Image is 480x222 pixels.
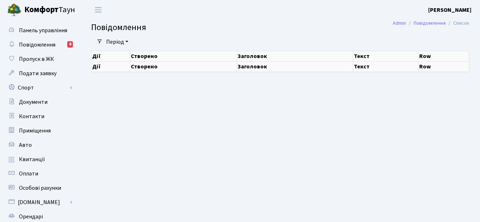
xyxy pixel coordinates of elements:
[19,127,51,135] span: Приміщення
[67,41,73,48] div: 4
[19,41,55,49] span: Повідомлення
[237,61,353,72] th: Заголовок
[382,16,480,31] nav: breadcrumb
[4,109,75,124] a: Контакти
[24,4,59,15] b: Комфорт
[91,51,130,61] th: Дії
[7,3,21,17] img: logo.png
[24,4,75,16] span: Таун
[19,141,32,149] span: Авто
[353,51,419,61] th: Текст
[428,6,471,14] a: [PERSON_NAME]
[4,95,75,109] a: Документи
[19,184,61,192] span: Особові рахунки
[19,98,48,106] span: Документи
[4,66,75,81] a: Подати заявку
[103,36,131,48] a: Період
[4,52,75,66] a: Пропуск в ЖК
[419,51,469,61] th: Row
[4,138,75,152] a: Авто
[419,61,469,72] th: Row
[237,51,353,61] th: Заголовок
[446,19,469,27] li: Список
[130,51,237,61] th: Створено
[4,195,75,209] a: [DOMAIN_NAME]
[19,112,44,120] span: Контакти
[4,152,75,166] a: Квитанції
[19,69,56,77] span: Подати заявку
[19,213,43,221] span: Орендарі
[89,4,107,16] button: Переключити навігацію
[4,166,75,181] a: Оплати
[353,61,419,72] th: Текст
[19,55,54,63] span: Пропуск в ЖК
[130,61,237,72] th: Створено
[4,23,75,38] a: Панель управління
[4,181,75,195] a: Особові рахунки
[4,81,75,95] a: Спорт
[4,124,75,138] a: Приміщення
[91,61,130,72] th: Дії
[19,26,67,34] span: Панель управління
[19,170,38,178] span: Оплати
[414,19,446,27] a: Повідомлення
[393,19,406,27] a: Admin
[19,155,45,163] span: Квитанції
[4,38,75,52] a: Повідомлення4
[91,21,146,34] span: Повідомлення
